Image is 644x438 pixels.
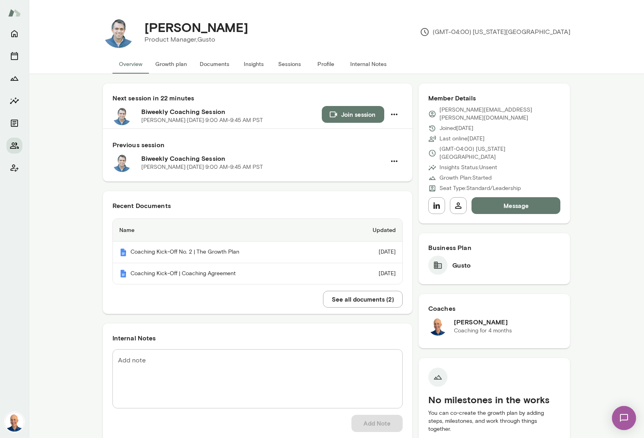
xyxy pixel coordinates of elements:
button: Growth Plan [6,70,22,86]
p: Seat Type: Standard/Leadership [439,184,521,192]
h6: Biweekly Coaching Session [141,107,322,116]
p: Insights Status: Unsent [439,164,497,172]
h6: Internal Notes [112,333,403,343]
th: Name [113,219,341,242]
button: Documents [193,54,236,74]
button: Insights [236,54,272,74]
p: Joined [DATE] [439,124,473,132]
th: Coaching Kick-Off | Coaching Agreement [113,263,341,284]
p: Last online [DATE] [439,135,485,143]
h5: No milestones in the works [428,393,561,406]
img: Mento [8,5,21,20]
h6: Previous session [112,140,403,150]
img: Mark Lazen [5,412,24,432]
button: See all documents (2) [323,291,403,308]
img: Mento [119,270,127,278]
th: Updated [341,219,402,242]
h4: [PERSON_NAME] [144,20,248,35]
p: [PERSON_NAME][EMAIL_ADDRESS][PERSON_NAME][DOMAIN_NAME] [439,106,561,122]
h6: Biweekly Coaching Session [141,154,386,163]
h6: Recent Documents [112,201,403,210]
button: Documents [6,115,22,131]
button: Join session [322,106,384,123]
button: Sessions [272,54,308,74]
img: Eric Jester [103,16,135,48]
th: Coaching Kick-Off No. 2 | The Growth Plan [113,242,341,263]
td: [DATE] [341,263,402,284]
td: [DATE] [341,242,402,263]
p: You can co-create the growth plan by adding steps, milestones, and work through things together. [428,409,561,433]
button: Growth plan [149,54,193,74]
h6: Gusto [452,260,471,270]
p: [PERSON_NAME] · [DATE] · 9:00 AM-9:45 AM PST [141,116,263,124]
p: (GMT-04:00) [US_STATE][GEOGRAPHIC_DATA] [439,145,561,161]
h6: Member Details [428,93,561,103]
button: Home [6,26,22,42]
button: Overview [112,54,149,74]
h6: Next session in 22 minutes [112,93,403,103]
h6: [PERSON_NAME] [454,317,512,327]
p: Growth Plan: Started [439,174,492,182]
img: Mento [119,248,127,256]
button: Insights [6,93,22,109]
button: Message [471,197,561,214]
img: Mark Lazen [428,316,447,336]
button: Members [6,138,22,154]
button: Client app [6,160,22,176]
button: Profile [308,54,344,74]
h6: Coaches [428,304,561,313]
button: Internal Notes [344,54,393,74]
p: Product Manager, Gusto [144,35,248,44]
h6: Business Plan [428,243,561,252]
p: Coaching for 4 months [454,327,512,335]
button: Sessions [6,48,22,64]
p: (GMT-04:00) [US_STATE][GEOGRAPHIC_DATA] [420,27,570,37]
p: [PERSON_NAME] · [DATE] · 9:00 AM-9:45 AM PST [141,163,263,171]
